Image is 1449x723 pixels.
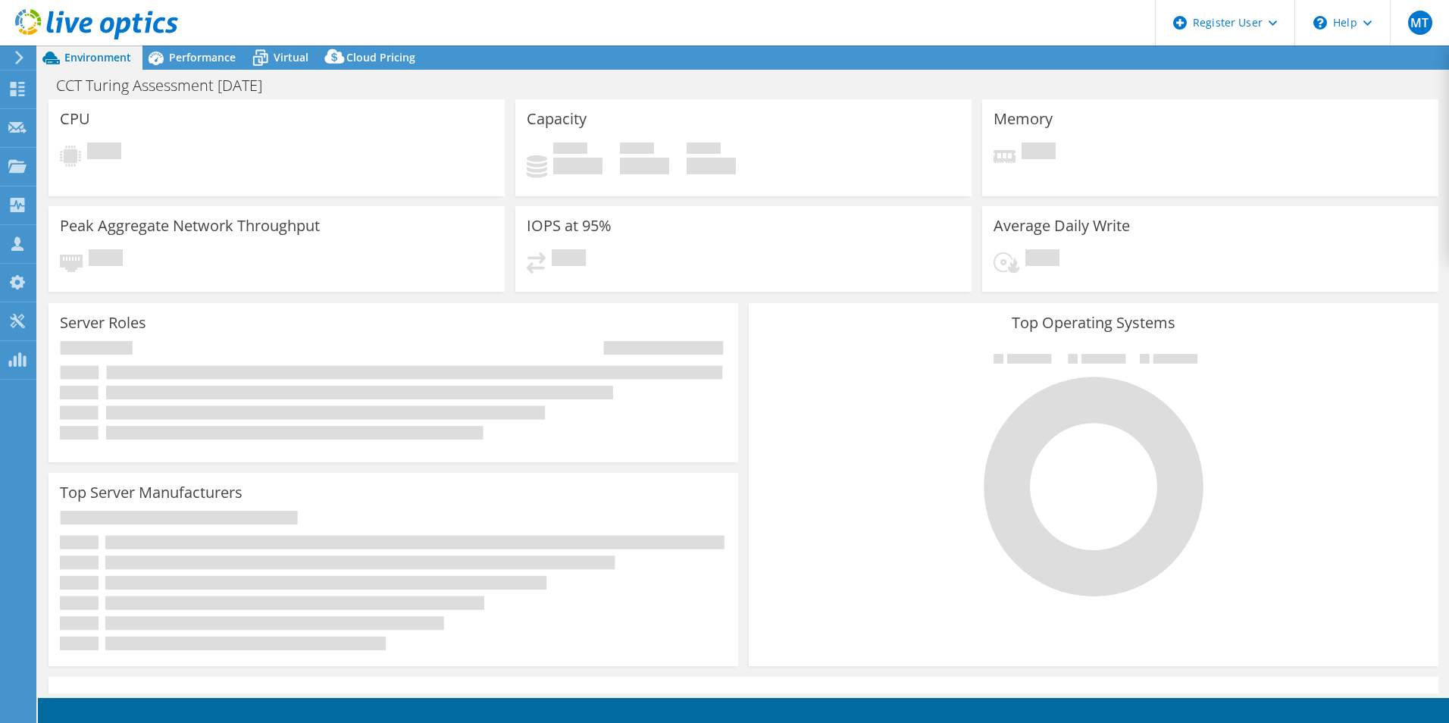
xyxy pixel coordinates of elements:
[346,50,415,64] span: Cloud Pricing
[89,249,123,270] span: Pending
[60,484,243,501] h3: Top Server Manufacturers
[620,142,654,158] span: Free
[1313,16,1327,30] svg: \n
[1022,142,1056,163] span: Pending
[620,158,669,174] h4: 0 GiB
[87,142,121,163] span: Pending
[687,158,736,174] h4: 0 GiB
[553,158,602,174] h4: 0 GiB
[60,111,90,127] h3: CPU
[994,111,1053,127] h3: Memory
[274,50,308,64] span: Virtual
[49,77,286,94] h1: CCT Turing Assessment [DATE]
[1025,249,1059,270] span: Pending
[553,142,587,158] span: Used
[527,218,612,234] h3: IOPS at 95%
[552,249,586,270] span: Pending
[169,50,236,64] span: Performance
[994,218,1130,234] h3: Average Daily Write
[60,315,146,331] h3: Server Roles
[60,218,320,234] h3: Peak Aggregate Network Throughput
[527,111,587,127] h3: Capacity
[1408,11,1432,35] span: MT
[64,50,131,64] span: Environment
[687,142,721,158] span: Total
[760,315,1427,331] h3: Top Operating Systems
